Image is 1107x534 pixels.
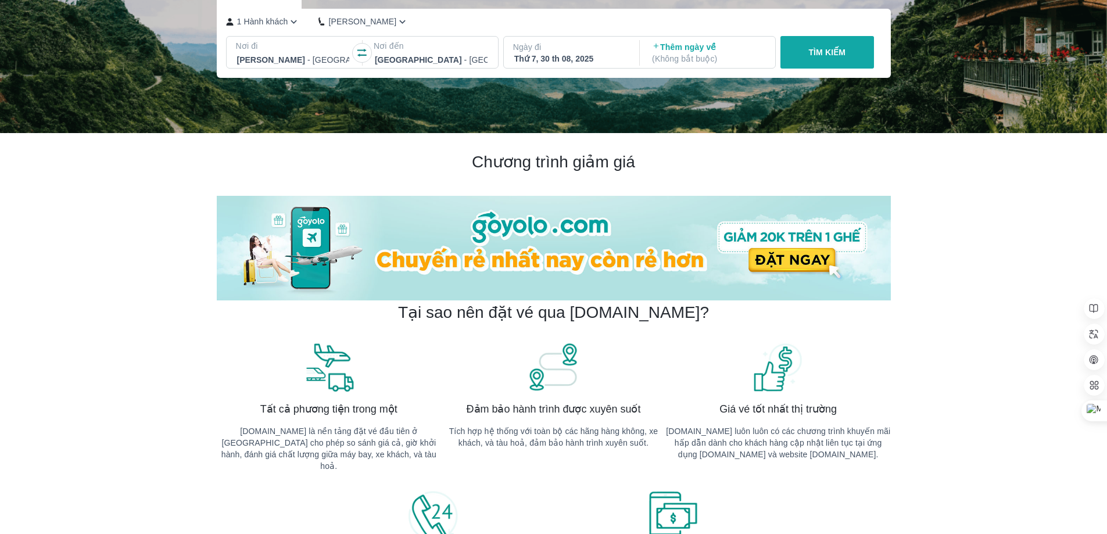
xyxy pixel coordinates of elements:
[666,425,891,460] p: [DOMAIN_NAME] luôn luôn có các chương trình khuyến mãi hấp dẫn dành cho khách hàng cập nhật liên ...
[527,342,579,393] img: banner
[652,41,765,64] p: Thêm ngày về
[303,342,355,393] img: banner
[719,402,837,416] span: Giá vé tốt nhất thị trường
[513,41,628,53] p: Ngày đi
[398,302,709,323] h2: Tại sao nên đặt vé qua [DOMAIN_NAME]?
[318,16,409,28] button: [PERSON_NAME]
[236,40,351,52] p: Nơi đi
[328,16,396,27] p: [PERSON_NAME]
[514,53,627,64] div: Thứ 7, 30 th 08, 2025
[217,152,891,173] h2: Chương trình giảm giá
[260,402,397,416] span: Tất cả phương tiện trong một
[780,36,874,69] button: TÌM KIẾM
[652,53,765,64] p: ( Không bắt buộc )
[441,425,666,449] p: Tích hợp hệ thống với toàn bộ các hãng hàng không, xe khách, và tàu hoả, đảm bảo hành trình xuyên...
[217,196,891,300] img: banner-home
[808,46,846,58] p: TÌM KIẾM
[226,16,300,28] button: 1 Hành khách
[374,40,489,52] p: Nơi đến
[752,342,804,393] img: banner
[217,425,442,472] p: [DOMAIN_NAME] là nền tảng đặt vé đầu tiên ở [GEOGRAPHIC_DATA] cho phép so sánh giá cả, giờ khởi h...
[467,402,641,416] span: Đảm bảo hành trình được xuyên suốt
[237,16,288,27] p: 1 Hành khách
